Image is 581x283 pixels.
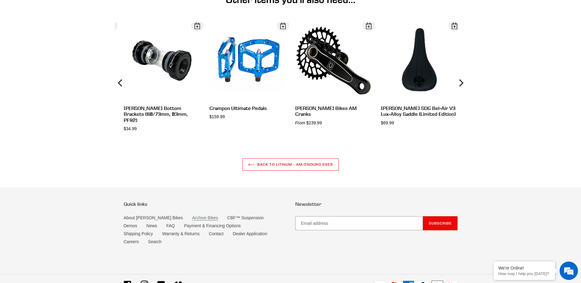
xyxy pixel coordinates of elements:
a: Dealer Application [233,231,267,236]
p: How may I help you today? [498,271,550,276]
a: Back to LITHIUM - AM/Enduro 29er [242,158,339,171]
p: Newsletter [295,201,458,207]
a: Shipping Policy [124,231,153,236]
p: Quick links [124,201,286,207]
a: News [146,223,157,228]
a: Archive Bikes [192,215,218,221]
span: We're online! [36,77,85,139]
a: About [PERSON_NAME] Bikes [124,215,183,220]
textarea: Type your message and hit 'Enter' [3,167,117,189]
input: Email address [295,216,423,230]
div: Minimize live chat window [100,3,115,18]
a: [PERSON_NAME] Bottom Brackets (68/73mm, 83mm, PF92) $34.99 Open Dialog Canfield Bottom Brackets (... [124,22,200,132]
button: Next [455,22,467,144]
a: CBF™ Suspension [227,215,264,220]
a: Demos [124,223,137,228]
a: Payment & Financing Options [184,223,241,228]
div: We're Online! [498,266,550,270]
a: Careers [124,239,139,244]
button: Previous [115,22,127,144]
img: d_696896380_company_1647369064580_696896380 [20,31,35,46]
a: FAQ [166,223,175,228]
span: Subscribe [429,221,452,225]
div: Chat with us now [41,34,112,42]
a: Contact [209,231,224,236]
a: Warranty & Returns [162,231,199,236]
a: Search [148,239,161,244]
button: Subscribe [423,216,458,230]
div: Navigation go back [7,34,16,43]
